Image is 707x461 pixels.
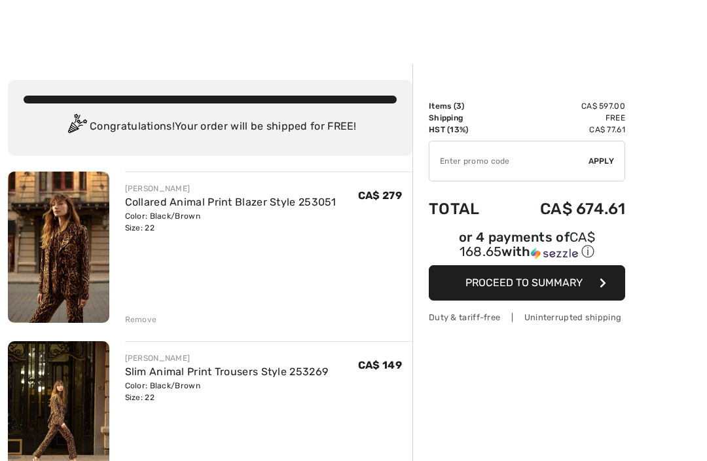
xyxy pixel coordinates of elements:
[125,314,157,325] div: Remove
[63,114,90,140] img: Congratulation2.svg
[125,352,329,364] div: [PERSON_NAME]
[125,196,336,208] a: Collared Animal Print Blazer Style 253051
[429,265,625,301] button: Proceed to Summary
[429,141,589,181] input: Promo code
[465,276,583,289] span: Proceed to Summary
[429,231,625,261] div: or 4 payments of with
[460,229,595,259] span: CA$ 168.65
[531,248,578,259] img: Sezzle
[502,100,625,112] td: CA$ 597.00
[502,112,625,124] td: Free
[429,112,502,124] td: Shipping
[358,359,402,371] span: CA$ 149
[429,231,625,265] div: or 4 payments ofCA$ 168.65withSezzle Click to learn more about Sezzle
[24,114,397,140] div: Congratulations! Your order will be shipped for FREE!
[429,187,502,231] td: Total
[502,187,625,231] td: CA$ 674.61
[125,365,329,378] a: Slim Animal Print Trousers Style 253269
[8,172,109,323] img: Collared Animal Print Blazer Style 253051
[125,380,329,403] div: Color: Black/Brown Size: 22
[358,189,402,202] span: CA$ 279
[429,311,625,323] div: Duty & tariff-free | Uninterrupted shipping
[429,124,502,136] td: HST (13%)
[125,183,336,194] div: [PERSON_NAME]
[429,100,502,112] td: Items ( )
[125,210,336,234] div: Color: Black/Brown Size: 22
[456,101,462,111] span: 3
[589,155,615,167] span: Apply
[502,124,625,136] td: CA$ 77.61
